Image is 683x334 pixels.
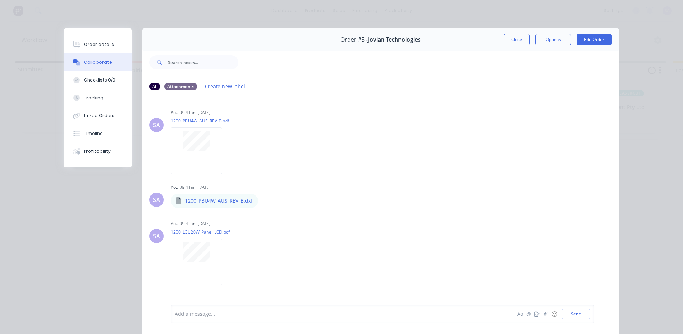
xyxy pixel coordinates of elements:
[64,53,132,71] button: Collaborate
[368,36,421,43] span: Jovian Technologies
[64,107,132,125] button: Linked Orders
[84,59,112,66] div: Collaborate
[84,148,111,155] div: Profitability
[168,55,238,69] input: Search notes...
[171,109,178,116] div: You
[84,113,115,119] div: Linked Orders
[64,125,132,142] button: Timeline
[64,89,132,107] button: Tracking
[516,310,524,318] button: Aa
[84,130,103,137] div: Timeline
[153,121,160,129] div: SA
[340,36,368,43] span: Order #5 -
[562,309,590,319] button: Send
[149,83,160,90] div: All
[84,95,104,101] div: Tracking
[504,34,530,45] button: Close
[171,118,229,124] p: 1200_PBU4W_AUS_REV_B.pdf
[64,36,132,53] button: Order details
[64,71,132,89] button: Checklists 0/0
[201,82,249,91] button: Create new label
[550,310,558,318] button: ☺
[171,229,230,235] p: 1200_LCU20W_Panel_LCD.pdf
[84,77,115,83] div: Checklists 0/0
[84,41,114,48] div: Order details
[535,34,571,45] button: Options
[524,310,533,318] button: @
[180,220,210,227] div: 09:42am [DATE]
[153,195,160,204] div: SA
[185,197,253,204] p: 1200_PBU4W_AUS_REV_B.dxf
[180,109,210,116] div: 09:41am [DATE]
[577,34,612,45] button: Edit Order
[171,184,178,191] div: You
[64,142,132,160] button: Profitability
[164,83,197,90] div: Attachments
[180,184,210,191] div: 09:41am [DATE]
[171,220,178,227] div: You
[153,232,160,240] div: SA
